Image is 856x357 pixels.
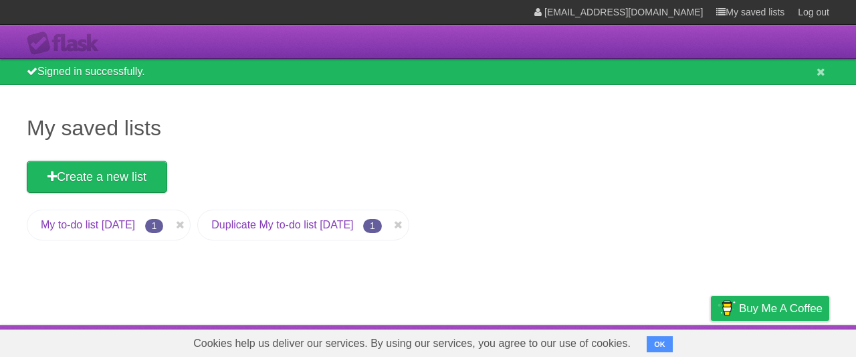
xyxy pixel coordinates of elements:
[27,31,107,56] div: Flask
[648,328,677,354] a: Terms
[27,112,829,144] h1: My saved lists
[145,219,164,233] span: 1
[27,161,167,193] a: Create a new list
[693,328,728,354] a: Privacy
[180,330,644,357] span: Cookies help us deliver our services. By using our services, you agree to our use of cookies.
[739,297,823,320] span: Buy me a coffee
[577,328,631,354] a: Developers
[211,219,353,230] a: Duplicate My to-do list [DATE]
[41,219,135,230] a: My to-do list [DATE]
[363,219,382,233] span: 1
[647,336,673,352] button: OK
[718,297,736,319] img: Buy me a coffee
[745,328,829,354] a: Suggest a feature
[533,328,561,354] a: About
[711,296,829,321] a: Buy me a coffee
